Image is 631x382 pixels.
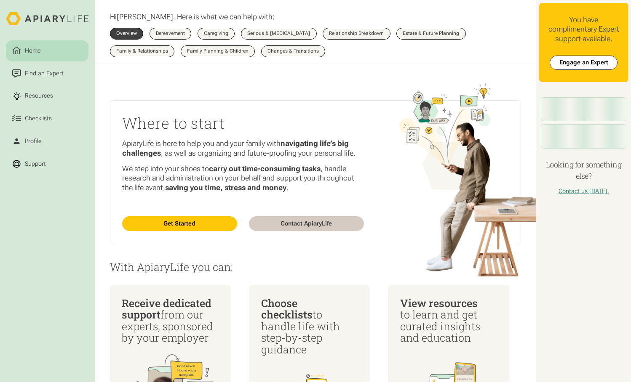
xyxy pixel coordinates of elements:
[323,28,390,40] a: Relationship Breakdown
[261,45,326,57] a: Changes & Transitions
[122,297,219,344] div: from our experts, sponsored by your employer
[24,114,53,123] div: Checklists
[267,49,319,54] div: Changes & Transitions
[24,69,65,78] div: Find an Expert
[209,164,321,173] strong: carry out time-consuming tasks
[249,216,364,231] a: Contact ApiaryLife
[150,28,192,40] a: Bereavement
[329,31,384,36] div: Relationship Breakdown
[24,137,43,146] div: Profile
[400,296,478,310] span: View resources
[156,31,185,36] div: Bereavement
[396,28,466,40] a: Estate & Future Planning
[122,164,364,192] p: We step into your shoes to , handle research and administration on your behalf and support you th...
[198,28,235,40] a: Caregiving
[261,296,313,322] span: Choose checklists
[403,31,459,36] div: Estate & Future Planning
[241,28,317,40] a: Serious & [MEDICAL_DATA]
[110,45,175,57] a: Family & Relationships
[122,139,349,157] strong: navigating life’s big challenges
[122,113,364,133] h2: Where to start
[545,15,622,43] div: You have complimentary Expert support available.
[550,56,618,70] a: Engage an Expert
[122,139,364,158] p: ApiaryLife is here to help you and your family with , as well as organizing and future-proofing y...
[261,297,358,355] div: to handle life with step-by-step guidance
[110,28,144,40] a: Overview
[187,49,249,54] div: Family Planning & Children
[6,40,88,61] a: Home
[247,31,310,36] div: Serious & [MEDICAL_DATA]
[110,12,275,21] p: Hi . Here is what we can help with:
[165,183,286,192] strong: saving you time, stress and money
[6,85,88,106] a: Resources
[204,31,228,36] div: Caregiving
[122,216,237,231] a: Get Started
[181,45,255,57] a: Family Planning & Children
[24,92,55,101] div: Resources
[116,49,168,54] div: Family & Relationships
[117,12,173,21] span: [PERSON_NAME]
[6,131,88,152] a: Profile
[539,159,628,182] h4: Looking for something else?
[6,154,88,175] a: Support
[559,188,609,195] a: Contact us [DATE].
[400,297,497,344] div: to learn and get curated insights and education
[6,63,88,84] a: Find an Expert
[110,261,521,273] p: With ApiaryLife you can:
[24,159,48,169] div: Support
[122,296,211,322] span: Receive dedicated support
[24,46,43,56] div: Home
[6,108,88,129] a: Checklists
